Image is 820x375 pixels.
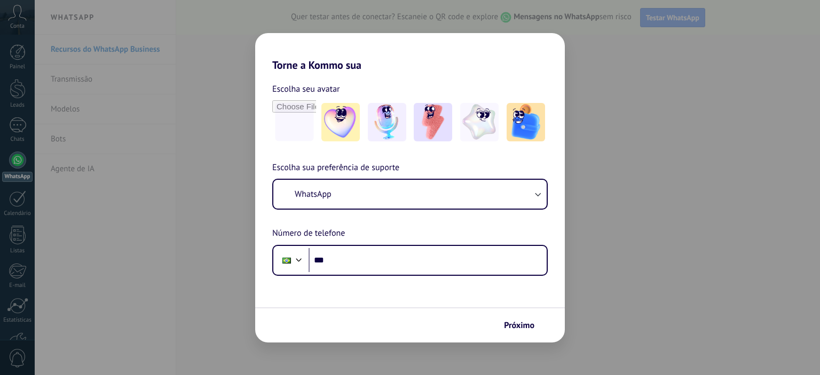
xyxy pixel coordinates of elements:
div: Brazil: + 55 [277,249,297,272]
img: -3.jpeg [414,103,452,141]
img: -1.jpeg [321,103,360,141]
button: Próximo [499,316,549,334]
span: Escolha seu avatar [272,82,340,96]
span: WhatsApp [295,189,332,200]
button: WhatsApp [273,180,547,209]
img: -2.jpeg [368,103,406,141]
span: Número de telefone [272,227,345,241]
img: -4.jpeg [460,103,499,141]
span: Próximo [504,322,534,329]
h2: Torne a Kommo sua [255,33,565,71]
span: Escolha sua preferência de suporte [272,161,399,175]
img: -5.jpeg [507,103,545,141]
